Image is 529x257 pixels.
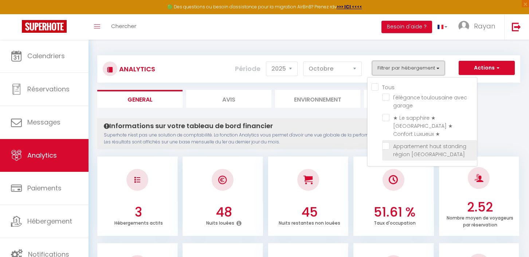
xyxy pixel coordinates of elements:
h3: 48 [187,205,261,220]
h3: 2.52 [443,199,518,215]
h3: 3 [101,205,176,220]
p: Hébergements actifs [114,218,163,226]
a: ... Rayan [453,14,504,40]
p: Nuits restantes non louées [279,218,340,226]
img: logout [512,22,521,31]
span: ★ Le sapphire ★ [GEOGRAPHIC_DATA] ★ Confort Luxueux ★ [393,114,453,138]
h3: 51.61 % [357,205,432,220]
span: l'élégance toulousaine avec garage [393,94,467,109]
span: Rayan [474,21,495,31]
img: NO IMAGE [134,177,140,183]
span: Chercher [111,22,136,30]
p: Taux d'occupation [374,218,416,226]
span: Calendriers [27,51,65,60]
img: Super Booking [22,20,67,33]
a: Chercher [106,14,142,40]
button: Besoin d'aide ? [381,21,432,33]
p: Nombre moyen de voyageurs par réservation [447,213,513,228]
li: Marché [364,90,449,108]
span: Réservations [27,84,70,94]
li: Environnement [275,90,360,108]
h3: Analytics [117,61,155,77]
span: Hébergement [27,217,72,226]
li: Avis [186,90,271,108]
label: Période [235,61,260,77]
span: Analytics [27,151,57,160]
span: Paiements [27,183,62,193]
h4: Informations sur votre tableau de bord financier [104,122,444,130]
img: ... [458,21,469,32]
button: Actions [459,61,515,75]
p: Nuits louées [206,218,234,226]
li: General [97,90,183,108]
p: Superhote n'est pas une solution de comptabilité. La fonction Analytics vous permet d'avoir une v... [104,132,444,146]
span: Appartement haut standing région [GEOGRAPHIC_DATA] [393,143,466,158]
button: Filtrer par hébergement [372,61,445,75]
span: Messages [27,118,60,127]
h3: 45 [272,205,347,220]
a: >>> ICI <<<< [337,4,362,10]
